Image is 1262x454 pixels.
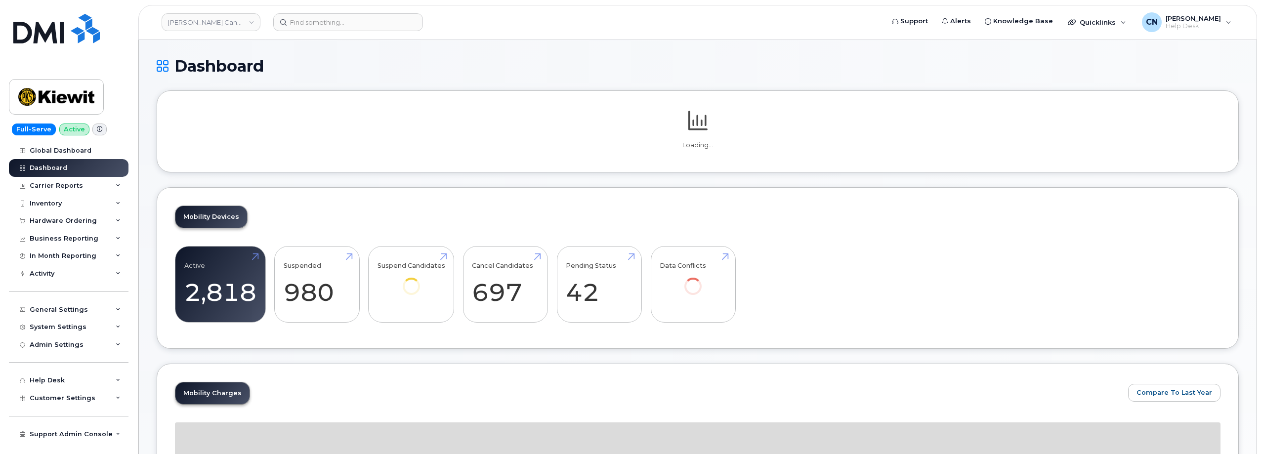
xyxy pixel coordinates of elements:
[184,252,256,317] a: Active 2,818
[1128,384,1220,402] button: Compare To Last Year
[284,252,350,317] a: Suspended 980
[566,252,632,317] a: Pending Status 42
[660,252,726,309] a: Data Conflicts
[1136,388,1212,397] span: Compare To Last Year
[157,57,1239,75] h1: Dashboard
[175,382,250,404] a: Mobility Charges
[378,252,445,309] a: Suspend Candidates
[175,206,247,228] a: Mobility Devices
[472,252,539,317] a: Cancel Candidates 697
[175,141,1220,150] p: Loading...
